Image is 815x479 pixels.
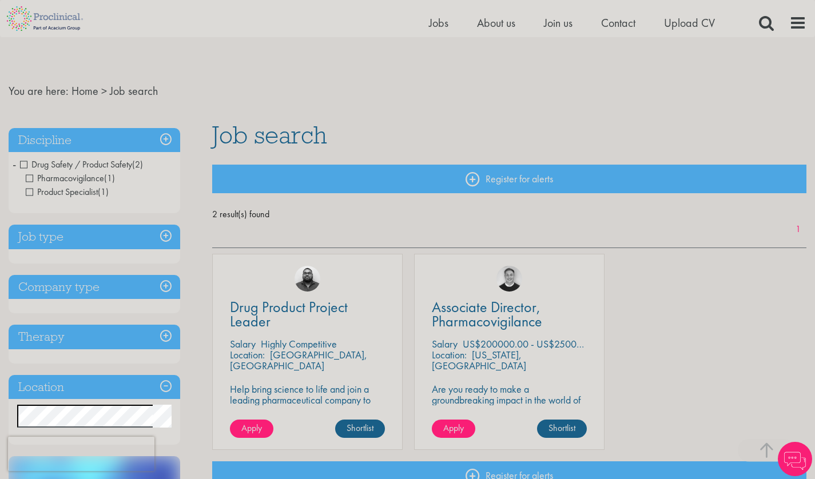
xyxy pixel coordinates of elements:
a: 1 [790,223,806,236]
p: [GEOGRAPHIC_DATA], [GEOGRAPHIC_DATA] [230,348,367,372]
a: Apply [230,420,273,438]
a: Associate Director, Pharmacovigilance [432,300,587,329]
h3: Therapy [9,325,180,349]
a: Jobs [429,15,448,30]
span: 2 result(s) found [212,206,806,223]
h3: Location [9,375,180,400]
span: Associate Director, Pharmacovigilance [432,297,542,331]
span: Job search [212,119,327,150]
span: Apply [443,422,464,434]
iframe: reCAPTCHA [8,437,154,471]
h3: Discipline [9,128,180,153]
img: Ashley Bennett [295,266,320,292]
h3: Company type [9,275,180,300]
p: Help bring science to life and join a leading pharmaceutical company to play a key role in delive... [230,384,385,438]
a: Contact [601,15,635,30]
span: Location: [230,348,265,361]
span: (1) [104,172,115,184]
a: Shortlist [537,420,587,438]
a: Upload CV [664,15,715,30]
a: breadcrumb link [71,83,98,98]
span: Product Specialist [26,186,98,198]
a: Drug Product Project Leader [230,300,385,329]
span: Pharmacovigilance [26,172,115,184]
a: Shortlist [335,420,385,438]
p: [US_STATE], [GEOGRAPHIC_DATA] [432,348,526,372]
span: Drug Product Project Leader [230,297,348,331]
span: Location: [432,348,467,361]
h3: Job type [9,225,180,249]
span: Product Specialist [26,186,109,198]
p: Highly Competitive [261,337,337,350]
span: Drug Safety / Product Safety [20,158,143,170]
span: Pharmacovigilance [26,172,104,184]
a: Register for alerts [212,165,806,193]
span: - [13,155,16,173]
a: Join us [544,15,573,30]
span: Salary [432,337,458,350]
span: You are here: [9,83,69,98]
span: Salary [230,337,256,350]
span: Apply [241,422,262,434]
span: (2) [132,158,143,170]
span: Drug Safety / Product Safety [20,158,132,170]
span: (1) [98,186,109,198]
a: About us [477,15,515,30]
img: Chatbot [778,442,812,476]
span: > [101,83,107,98]
a: Apply [432,420,475,438]
p: Are you ready to make a groundbreaking impact in the world of biotechnology? Join a growing compa... [432,384,587,438]
p: US$200000.00 - US$250000.00 per annum [463,337,645,350]
span: Job search [110,83,158,98]
img: Bo Forsen [496,266,522,292]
